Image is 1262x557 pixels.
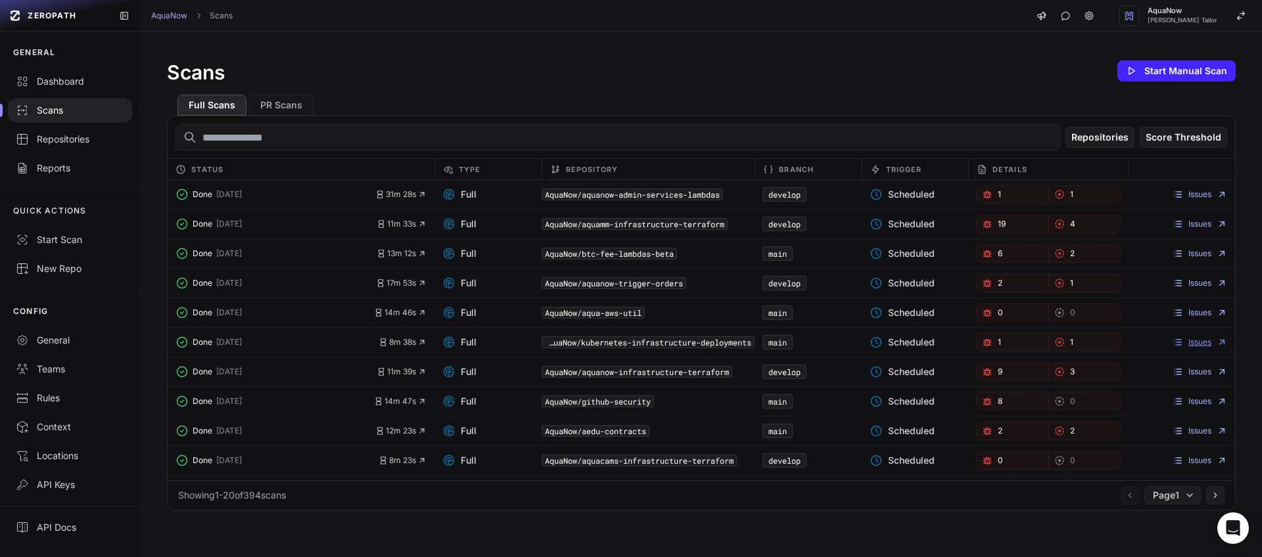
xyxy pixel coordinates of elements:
span: 1 [998,337,1001,347]
div: Scans [16,104,124,117]
button: Done [DATE] [175,274,376,292]
div: API Docs [16,521,124,534]
h1: Scans [167,60,225,84]
div: Open Intercom Messenger [1217,512,1249,544]
button: 17m 53s [376,278,427,288]
span: [DATE] [216,367,242,377]
div: Teams [16,363,124,376]
span: Branch [779,162,814,177]
a: 2 [976,274,1048,292]
a: Issues [1173,396,1227,407]
a: Issues [1173,219,1227,229]
span: Done [193,396,212,407]
span: 2 [1070,248,1075,259]
span: 0 [998,455,1003,466]
span: 1 [1070,189,1073,200]
a: 0 [976,303,1048,322]
span: Done [193,278,212,288]
button: Done [DATE] [175,185,375,204]
div: Reports [16,162,124,175]
span: Full [442,188,477,201]
span: [DATE] [216,189,242,200]
span: Scheduled [870,277,935,290]
a: develop [768,219,801,229]
span: Full [442,454,477,467]
span: 6 [998,248,1002,259]
a: AquaNow [151,11,187,21]
span: Full [442,247,477,260]
a: 2 [976,422,1048,440]
a: 1 [1048,333,1121,351]
button: 11m 39s [377,367,427,377]
button: PR Scans [249,95,314,116]
a: main [768,396,787,407]
button: Done [DATE] [175,303,374,322]
code: AquaNow/btc-fee-lambdas-beta [542,248,677,259]
span: 12m 23s [375,426,427,436]
button: Repositories [1065,127,1134,148]
a: develop [768,189,801,200]
a: 0 [1048,303,1121,322]
span: 3 [1070,367,1075,377]
a: 1 [976,185,1048,204]
span: [PERSON_NAME] Tailor [1148,17,1217,24]
code: AquaNow/aquamm-infrastructure-terraform [542,218,728,230]
a: Issues [1173,278,1227,288]
a: develop [768,367,801,377]
button: 14m 47s [374,396,427,407]
span: Scheduled [870,454,935,467]
button: 11m 33s [377,219,427,229]
span: 0 [1070,396,1075,407]
a: Issues [1173,367,1227,377]
div: API Keys [16,478,124,491]
code: AquaNow/kubernetes-infrastructure-deployments [542,336,755,348]
a: 0 [1048,451,1121,470]
div: Context [16,420,124,434]
span: 2 [998,278,1002,288]
span: Scheduled [870,424,935,437]
button: 9 [976,363,1048,381]
span: Scheduled [870,306,935,319]
a: 1 [1048,185,1121,204]
span: 0 [1070,455,1075,466]
a: main [768,337,787,347]
a: develop [768,278,801,288]
span: 0 [1070,307,1075,318]
button: 0 [1048,392,1121,411]
span: Done [193,189,212,200]
span: 1 [998,189,1001,200]
span: Scheduled [870,247,935,260]
button: Done [DATE] [175,363,377,381]
a: 8 [976,392,1048,411]
a: 1 [1048,274,1121,292]
button: 8m 23s [379,455,427,466]
span: AquaNow [1148,7,1217,14]
button: 13m 12s [377,248,427,259]
button: 1 [976,333,1048,351]
span: Full [442,336,477,349]
a: Issues [1173,337,1227,347]
nav: breadcrumb [151,11,233,21]
button: 8m 38s [379,337,427,347]
a: Scans [210,11,233,21]
code: AquaNow/aquanow-admin-services-lambdas [542,189,723,200]
button: 2 [1048,244,1121,263]
a: 6 [976,244,1048,263]
code: AquaNow/aquanow-trigger-orders [542,277,686,289]
span: [DATE] [216,455,242,466]
a: Issues [1173,426,1227,436]
span: Done [193,337,212,347]
code: AquaNow/aquacams-infrastructure-terraform [542,455,737,466]
div: Rules [16,391,124,405]
button: 0 [976,451,1048,470]
button: Done [DATE] [175,451,379,470]
button: 2 [1048,422,1121,440]
button: Done [DATE] [175,392,374,411]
